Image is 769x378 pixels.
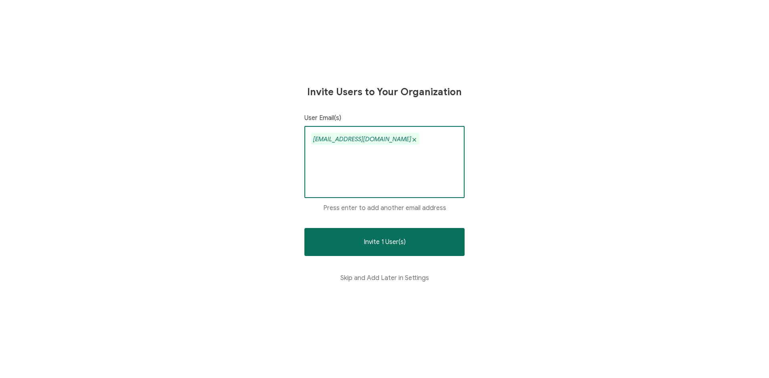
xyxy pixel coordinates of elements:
h1: Invite Users to Your Organization [307,86,462,98]
span: Invite 1 User(s) [364,239,406,245]
span: User Email(s) [304,114,341,122]
span: [EMAIL_ADDRESS][DOMAIN_NAME] [311,133,419,145]
span: Press enter to add another email address [323,204,446,212]
button: Invite 1 User(s) [304,228,465,256]
button: Skip and Add Later in Settings [304,264,465,292]
iframe: Chat Widget [729,340,769,378]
